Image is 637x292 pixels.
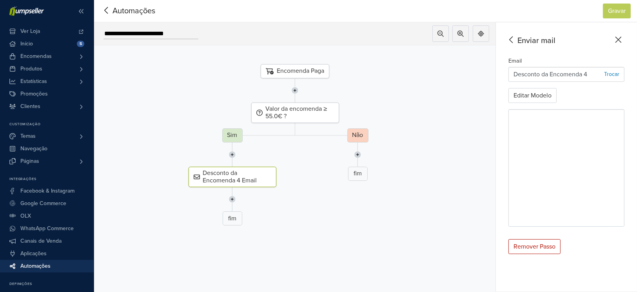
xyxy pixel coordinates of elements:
button: Gravar [603,4,631,18]
span: Aplicações [20,247,47,260]
span: Promoções [20,88,48,100]
img: line-7960e5f4d2b50ad2986e.svg [229,187,236,211]
p: Customização [9,122,94,127]
span: Produtos [20,63,42,75]
span: 5 [77,41,84,47]
img: line-7960e5f4d2b50ad2986e.svg [354,142,361,167]
span: Início [20,38,33,50]
p: Integrações [9,177,94,182]
div: Remover Passo [508,239,561,254]
button: Editar Modelo [508,88,557,103]
div: Desconto da Encomenda 4 Email [189,167,276,187]
img: line-7960e5f4d2b50ad2986e.svg [292,78,298,103]
span: Estatísticas [20,75,47,88]
div: Valor da encomenda ≥ 55.0€ ? [251,103,339,123]
span: Facebook & Instagram [20,185,74,197]
span: Ver Loja [20,25,40,38]
label: Email [508,57,522,65]
span: Canais de Venda [20,235,62,247]
div: Não [347,128,368,142]
span: Automações [20,260,51,272]
span: Google Commerce [20,197,66,210]
p: Desconto da Encomenda 4 [514,70,587,79]
span: Temas [20,130,36,142]
div: fim [348,167,368,181]
span: Encomendas [20,50,52,63]
div: Enviar mail [505,35,624,47]
p: Definições [9,282,94,287]
span: WhatsApp Commerce [20,222,74,235]
span: OLX [20,210,31,222]
iframe: Desconto da Encomenda 4 [509,110,624,226]
div: Encomenda Paga [261,64,329,78]
img: line-7960e5f4d2b50ad2986e.svg [229,142,236,167]
span: Automações [100,5,143,17]
span: Navegação [20,142,47,155]
p: Trocar [604,70,619,78]
span: Clientes [20,100,40,113]
span: Páginas [20,155,39,168]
